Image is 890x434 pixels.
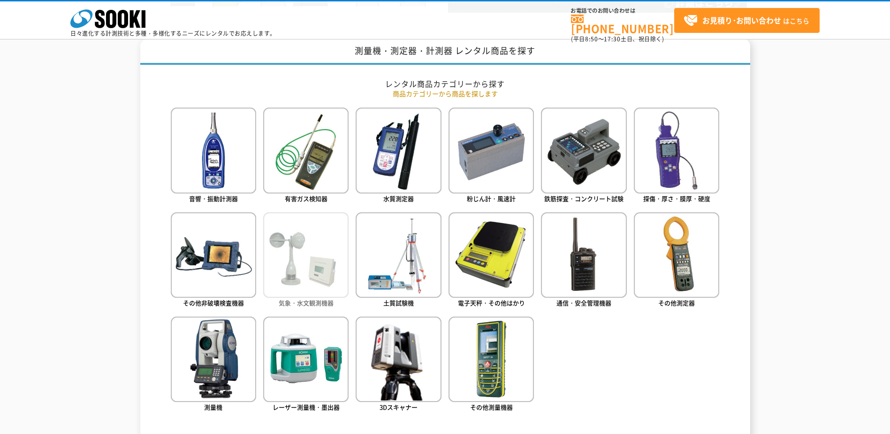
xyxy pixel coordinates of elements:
[541,212,626,298] img: 通信・安全管理機器
[356,317,441,402] img: 3Dスキャナー
[634,108,719,205] a: 探傷・厚さ・膜厚・硬度
[279,298,334,307] span: 気象・水文観測機器
[571,8,674,14] span: お電話でのお問い合わせは
[189,194,238,203] span: 音響・振動計測器
[171,212,256,310] a: その他非破壊検査機器
[273,403,340,411] span: レーザー測量機・墨出器
[263,108,349,193] img: 有害ガス検知器
[263,212,349,298] img: 気象・水文観測機器
[356,212,441,310] a: 土質試験機
[467,194,516,203] span: 粉じん計・風速計
[449,212,534,298] img: 電子天秤・その他はかり
[285,194,327,203] span: 有害ガス検知器
[556,298,611,307] span: 通信・安全管理機器
[171,79,720,89] h2: レンタル商品カテゴリーから探す
[383,194,414,203] span: 水質測定器
[171,89,720,99] p: 商品カテゴリーから商品を探します
[356,317,441,414] a: 3Dスキャナー
[541,108,626,193] img: 鉄筋探査・コンクリート試験
[356,108,441,205] a: 水質測定器
[604,35,621,43] span: 17:30
[571,15,674,34] a: [PHONE_NUMBER]
[383,298,414,307] span: 土質試験機
[263,212,349,310] a: 気象・水文観測機器
[171,317,256,402] img: 測量機
[449,317,534,402] img: その他測量機器
[140,39,750,65] h1: 測量機・測定器・計測器 レンタル商品を探す
[171,317,256,414] a: 測量機
[541,108,626,205] a: 鉄筋探査・コンクリート試験
[702,15,781,26] strong: お見積り･お問い合わせ
[449,317,534,414] a: その他測量機器
[470,403,513,411] span: その他測量機器
[541,212,626,310] a: 通信・安全管理機器
[171,108,256,193] img: 音響・振動計測器
[70,31,276,36] p: 日々進化する計測技術と多種・多様化するニーズにレンタルでお応えします。
[204,403,222,411] span: 測量機
[356,212,441,298] img: 土質試験機
[183,298,244,307] span: その他非破壊検査機器
[658,298,695,307] span: その他測定器
[634,212,719,310] a: その他測定器
[634,212,719,298] img: その他測定器
[263,108,349,205] a: 有害ガス検知器
[171,108,256,205] a: 音響・振動計測器
[449,212,534,310] a: 電子天秤・その他はかり
[634,108,719,193] img: 探傷・厚さ・膜厚・硬度
[684,14,809,28] span: はこちら
[674,8,820,33] a: お見積り･お問い合わせはこちら
[263,317,349,402] img: レーザー測量機・墨出器
[380,403,418,411] span: 3Dスキャナー
[449,108,534,205] a: 粉じん計・風速計
[544,194,624,203] span: 鉄筋探査・コンクリート試験
[356,108,441,193] img: 水質測定器
[585,35,598,43] span: 8:50
[643,194,710,203] span: 探傷・厚さ・膜厚・硬度
[171,212,256,298] img: その他非破壊検査機器
[449,108,534,193] img: 粉じん計・風速計
[263,317,349,414] a: レーザー測量機・墨出器
[458,298,525,307] span: 電子天秤・その他はかり
[571,35,664,43] span: (平日 ～ 土日、祝日除く)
